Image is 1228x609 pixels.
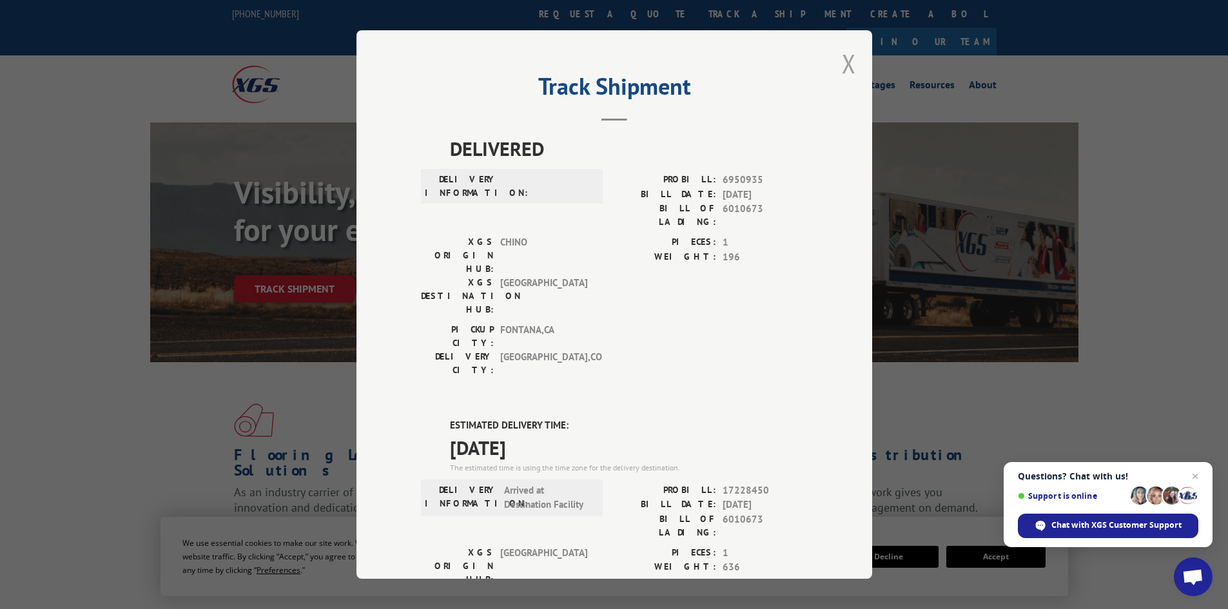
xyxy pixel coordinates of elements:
[614,173,716,188] label: PROBILL:
[614,250,716,265] label: WEIGHT:
[614,483,716,498] label: PROBILL:
[723,483,808,498] span: 17228450
[614,512,716,539] label: BILL OF LADING:
[723,560,808,575] span: 636
[504,483,591,512] span: Arrived at Destination Facility
[421,323,494,350] label: PICKUP CITY:
[1174,557,1213,596] a: Open chat
[425,173,498,200] label: DELIVERY INFORMATION:
[723,498,808,512] span: [DATE]
[614,560,716,575] label: WEIGHT:
[421,350,494,377] label: DELIVERY CITY:
[500,235,587,276] span: CHINO
[450,134,808,163] span: DELIVERED
[1018,471,1198,481] span: Questions? Chat with us!
[723,173,808,188] span: 6950935
[723,188,808,202] span: [DATE]
[450,462,808,474] div: The estimated time is using the time zone for the delivery destination.
[421,276,494,316] label: XGS DESTINATION HUB:
[723,235,808,250] span: 1
[450,433,808,462] span: [DATE]
[450,418,808,433] label: ESTIMATED DELIVERY TIME:
[723,512,808,539] span: 6010673
[421,77,808,102] h2: Track Shipment
[723,250,808,265] span: 196
[425,483,498,512] label: DELIVERY INFORMATION:
[614,188,716,202] label: BILL DATE:
[500,546,587,586] span: [GEOGRAPHIC_DATA]
[614,235,716,250] label: PIECES:
[500,276,587,316] span: [GEOGRAPHIC_DATA]
[723,546,808,561] span: 1
[614,498,716,512] label: BILL DATE:
[723,202,808,229] span: 6010673
[500,350,587,377] span: [GEOGRAPHIC_DATA] , CO
[1051,519,1182,531] span: Chat with XGS Customer Support
[421,546,494,586] label: XGS ORIGIN HUB:
[614,202,716,229] label: BILL OF LADING:
[614,546,716,561] label: PIECES:
[500,323,587,350] span: FONTANA , CA
[842,46,856,81] button: Close modal
[421,235,494,276] label: XGS ORIGIN HUB:
[1018,491,1126,501] span: Support is online
[1018,514,1198,538] span: Chat with XGS Customer Support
